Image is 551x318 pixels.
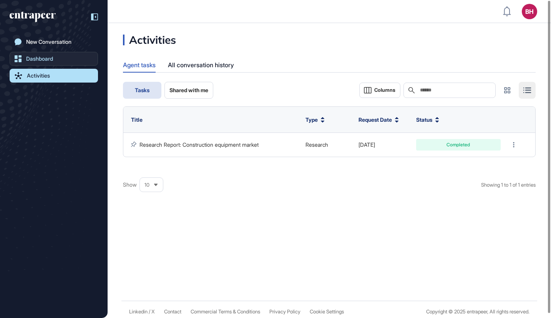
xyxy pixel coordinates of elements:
[191,309,260,315] a: Commercial Terms & Conditions
[123,82,161,99] button: Tasks
[27,73,50,79] div: Activities
[310,309,344,315] a: Cookie Settings
[422,142,495,147] div: Completed
[164,82,213,99] button: Shared with me
[358,116,399,123] button: Request Date
[426,309,529,315] div: Copyright © 2025 entrapeer, All rights reserved.
[481,181,536,189] div: Showing 1 to 1 of 1 entries
[129,309,148,315] a: Linkedin
[123,182,137,188] span: Show
[131,116,143,123] span: Title
[10,35,98,49] a: New Conversation
[135,87,149,93] span: Tasks
[10,52,98,66] a: Dashboard
[123,58,156,72] div: Agent tasks
[10,12,56,22] div: entrapeer-logo
[168,58,234,73] div: All conversation history
[416,116,432,123] span: Status
[358,116,392,123] span: Request Date
[149,309,150,315] span: /
[305,141,328,148] span: Research
[139,141,259,148] a: Research Report: Construction equipment market
[359,83,400,98] button: Columns
[10,69,98,83] a: Activities
[416,116,439,123] button: Status
[374,87,395,93] span: Columns
[305,116,318,123] span: Type
[305,116,325,123] button: Type
[269,309,300,315] a: Privacy Policy
[164,309,181,315] span: Contact
[358,141,375,148] span: [DATE]
[26,39,71,45] div: New Conversation
[169,87,208,93] span: Shared with me
[26,56,53,62] div: Dashboard
[144,182,149,188] span: 10
[522,4,537,19] button: BH
[123,35,176,45] div: Activities
[151,309,155,315] a: X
